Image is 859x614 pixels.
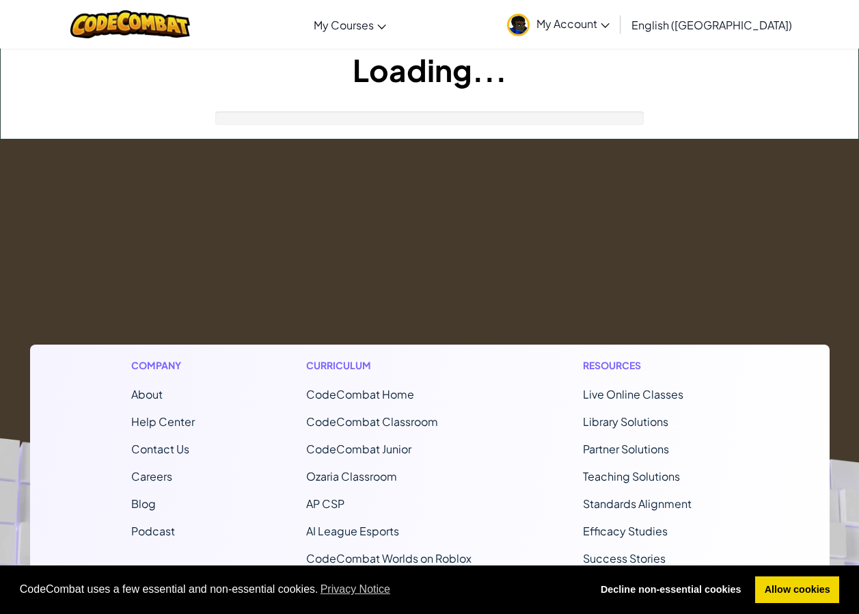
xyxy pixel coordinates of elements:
[131,469,172,483] a: Careers
[131,442,189,456] span: Contact Us
[583,496,692,511] a: Standards Alignment
[318,579,393,600] a: learn more about cookies
[306,496,344,511] a: AP CSP
[500,3,616,46] a: My Account
[306,524,399,538] a: AI League Esports
[131,358,195,373] h1: Company
[307,6,393,43] a: My Courses
[583,442,669,456] a: Partner Solutions
[583,414,668,429] a: Library Solutions
[507,14,530,36] img: avatar
[583,358,728,373] h1: Resources
[131,387,163,401] a: About
[583,551,666,565] a: Success Stories
[306,551,472,565] a: CodeCombat Worlds on Roblox
[631,18,792,32] span: English ([GEOGRAPHIC_DATA])
[583,524,668,538] a: Efficacy Studies
[755,576,839,604] a: allow cookies
[625,6,799,43] a: English ([GEOGRAPHIC_DATA])
[583,387,683,401] a: Live Online Classes
[306,442,411,456] a: CodeCombat Junior
[306,414,438,429] a: CodeCombat Classroom
[314,18,374,32] span: My Courses
[131,524,175,538] a: Podcast
[306,387,414,401] span: CodeCombat Home
[306,469,397,483] a: Ozaria Classroom
[1,49,858,91] h1: Loading...
[70,10,190,38] img: CodeCombat logo
[583,469,680,483] a: Teaching Solutions
[591,576,750,604] a: deny cookies
[536,16,610,31] span: My Account
[131,414,195,429] a: Help Center
[20,579,581,600] span: CodeCombat uses a few essential and non-essential cookies.
[306,358,472,373] h1: Curriculum
[131,496,156,511] a: Blog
